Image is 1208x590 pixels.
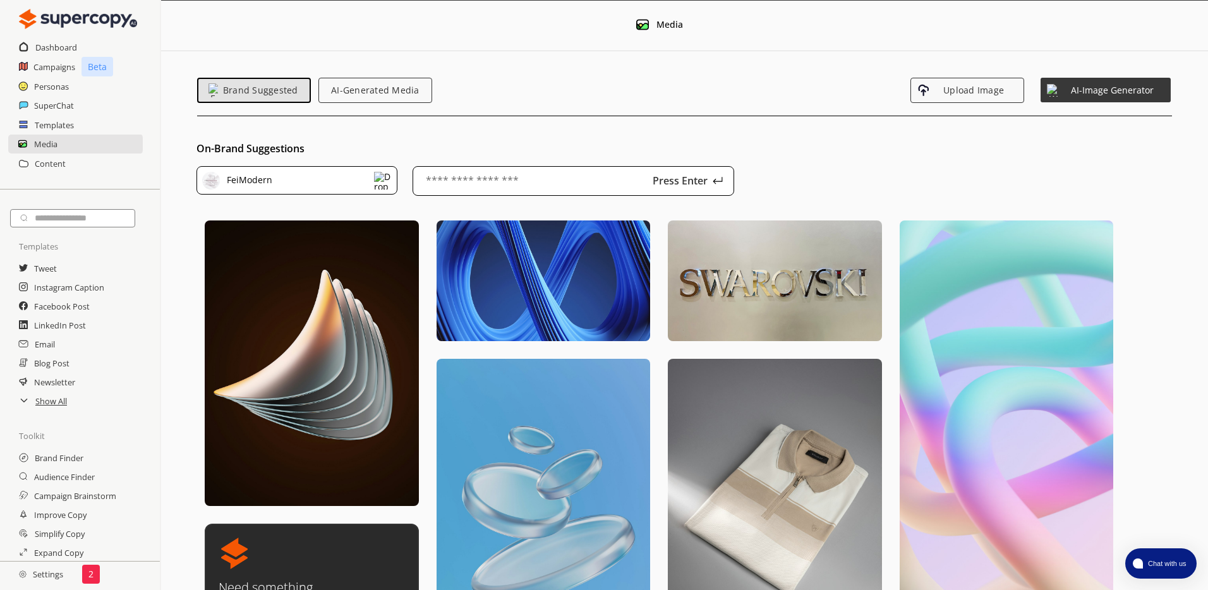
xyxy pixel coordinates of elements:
a: Blog Post [34,354,69,373]
p: Beta [82,57,113,76]
button: AI-Generated Media [318,78,432,103]
img: Upload Icon [917,84,930,97]
a: Media [34,135,57,154]
a: Instagram Caption [34,278,104,297]
span: AI-Generated Media [325,85,425,95]
img: Brand [202,172,220,190]
img: Dropdown [374,172,392,190]
a: LinkedIn Post [34,316,86,335]
span: Upload Image [930,85,1017,95]
span: Brand Suggested [218,85,303,95]
button: Emoji IconBrand Suggested [197,78,311,103]
a: Show All [35,392,67,411]
a: Brand Finder [35,449,83,467]
a: Templates [35,116,74,135]
img: Close [19,570,27,578]
button: atlas-launcher [1125,548,1197,579]
button: Press Enter [662,173,728,188]
a: Dashboard [35,38,77,57]
img: Emoji Icon [208,83,218,97]
a: Audience Finder [34,467,95,486]
div: On-Brand Suggestions [196,143,1208,154]
a: Expand Copy [34,543,83,562]
img: Unsplash Image 19 [668,220,882,341]
img: Close [19,6,137,32]
span: AI-Image Generator [1060,85,1164,95]
a: Email [35,335,55,354]
a: SuperChat [34,96,74,115]
div: Media [656,20,683,30]
button: Upload IconUpload Image [910,78,1024,103]
a: Simplify Copy [35,524,85,543]
img: Press Enter [713,176,723,186]
img: Unsplash Image 9 [437,220,651,341]
a: Newsletter [34,373,75,392]
p: 2 [88,569,94,579]
a: Facebook Post [34,297,90,316]
img: Weather Stars Icon [1047,84,1060,97]
img: AI Icon [219,538,250,569]
a: Content [35,154,66,173]
p: Press Enter [648,176,711,186]
span: Chat with us [1143,558,1189,569]
div: FeiModern [222,172,272,191]
a: Tweet [34,259,57,278]
a: Campaigns [33,57,75,76]
a: Improve Copy [34,505,87,524]
img: Unsplash Image 1 [205,220,419,505]
img: Media Icon [636,18,649,31]
button: Weather Stars IconAI-Image Generator [1039,76,1172,104]
a: Personas [34,77,69,96]
a: Campaign Brainstorm [34,486,116,505]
